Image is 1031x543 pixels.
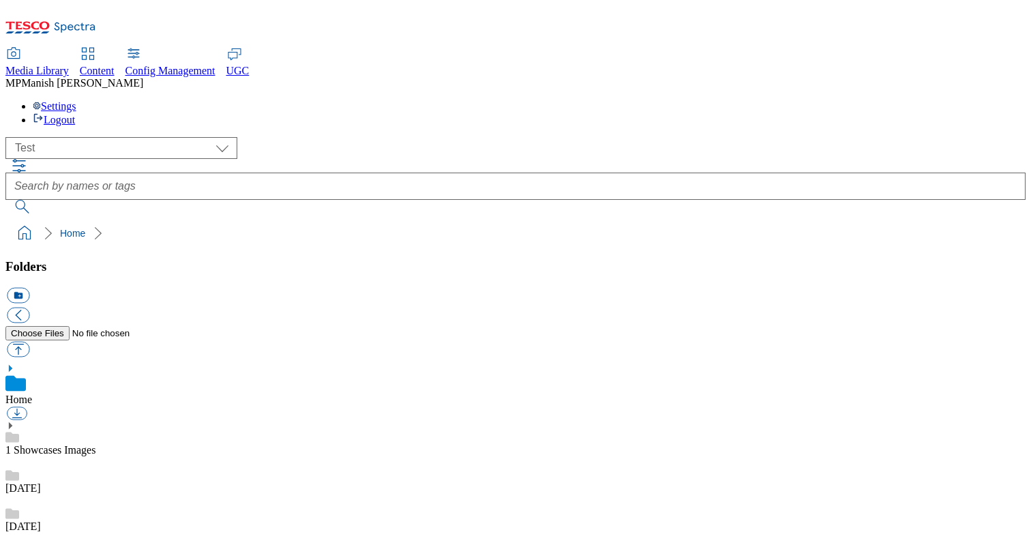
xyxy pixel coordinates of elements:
[60,228,85,239] a: Home
[5,482,41,494] a: [DATE]
[80,65,115,76] span: Content
[5,394,32,405] a: Home
[5,259,1026,274] h3: Folders
[226,48,250,77] a: UGC
[33,100,76,112] a: Settings
[125,48,215,77] a: Config Management
[5,220,1026,246] nav: breadcrumb
[5,48,69,77] a: Media Library
[226,65,250,76] span: UGC
[5,173,1026,200] input: Search by names or tags
[125,65,215,76] span: Config Management
[5,520,41,532] a: [DATE]
[14,222,35,244] a: home
[33,114,75,126] a: Logout
[5,77,21,89] span: MP
[21,77,143,89] span: Manish [PERSON_NAME]
[80,48,115,77] a: Content
[5,444,95,456] a: 1 Showcases Images
[5,65,69,76] span: Media Library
